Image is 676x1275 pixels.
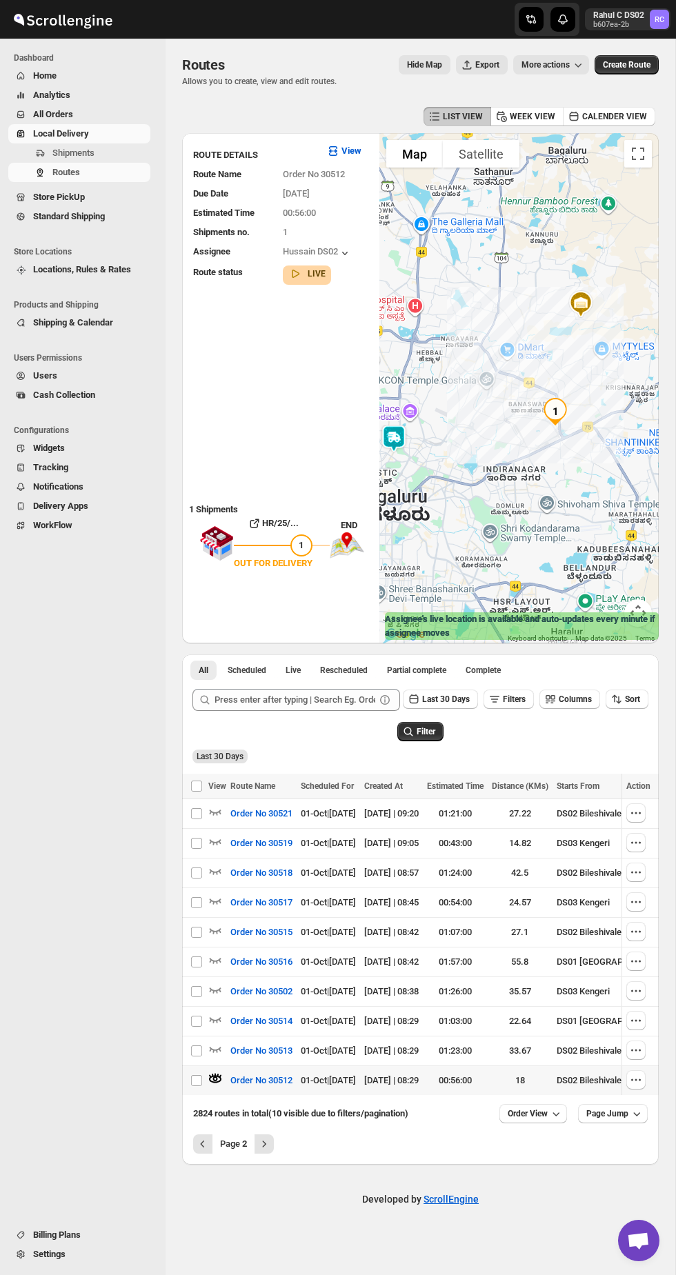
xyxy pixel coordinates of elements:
div: 1 [536,392,575,431]
div: DS02 Bileshivale [557,925,666,939]
button: Home [8,66,150,86]
button: Export [456,55,508,74]
span: 01-Oct | [DATE] [301,1045,356,1056]
button: Widgets [8,439,150,458]
span: Complete [466,665,501,676]
span: Page Jump [586,1108,628,1119]
button: Last 30 Days [403,690,478,709]
span: Order No 30514 [230,1014,292,1028]
span: Store PickUp [33,192,85,202]
img: ScrollEngine [11,2,115,37]
button: LIST VIEW [424,107,491,126]
button: Filter [397,722,444,741]
button: Order No 30515 [222,921,301,943]
span: 01-Oct | [DATE] [301,956,356,967]
div: Open chat [618,1220,659,1261]
span: Routes [182,57,225,73]
span: Columns [559,694,592,704]
span: Rescheduled [320,665,368,676]
div: 27.22 [492,807,548,821]
div: [DATE] | 08:29 [364,1014,419,1028]
div: 01:07:00 [427,925,484,939]
div: 00:43:00 [427,836,484,850]
button: More actions [513,55,589,74]
button: Analytics [8,86,150,105]
b: 2 [242,1138,247,1149]
span: 2824 routes in total (10 visible due to filters/pagination) [193,1108,408,1118]
span: Sort [625,694,640,704]
div: DS03 Kengeri [557,985,666,998]
span: Route Name [193,169,241,179]
span: Billing Plans [33,1229,81,1240]
div: DS03 Kengeri [557,896,666,910]
div: Hussain DS02 [283,246,352,260]
button: All Orders [8,105,150,124]
button: Delivery Apps [8,496,150,516]
div: 33.67 [492,1044,548,1058]
span: Shipping & Calendar [33,317,113,328]
button: Columns [539,690,600,709]
b: 1 Shipments [182,497,238,514]
button: Order No 30513 [222,1040,301,1062]
span: Map data ©2025 [575,634,627,642]
button: Order No 30512 [222,1070,301,1092]
div: [DATE] | 08:45 [364,896,419,910]
div: DS02 Bileshivale [557,1074,666,1087]
div: 00:54:00 [427,896,484,910]
span: CALENDER VIEW [582,111,647,122]
span: WEEK VIEW [510,111,555,122]
span: Filters [503,694,526,704]
span: Users [33,370,57,381]
input: Press enter after typing | Search Eg. Order No 30521 [215,689,375,711]
span: Order No 30521 [230,807,292,821]
p: Rahul C DS02 [593,10,644,21]
span: Analytics [33,90,70,100]
button: Locations, Rules & Rates [8,260,150,279]
span: Order No 30516 [230,955,292,969]
div: 01:21:00 [427,807,484,821]
span: Page [220,1138,247,1149]
span: 01-Oct | [DATE] [301,1016,356,1026]
span: Routes [52,167,80,177]
div: 00:56:00 [427,1074,484,1087]
div: 55.8 [492,955,548,969]
a: ScrollEngine [424,1194,479,1205]
div: [DATE] | 08:42 [364,955,419,969]
span: Order View [508,1108,548,1119]
div: 42.5 [492,866,548,880]
span: Estimated Time [427,781,484,791]
span: Local Delivery [33,128,89,139]
span: Locations, Rules & Rates [33,264,131,274]
button: WEEK VIEW [490,107,564,126]
button: Previous [193,1134,212,1154]
div: END [341,519,381,532]
button: Routes [8,163,150,182]
span: Delivery Apps [33,501,88,511]
img: shop.svg [199,516,234,570]
button: HR/25/... [234,512,312,534]
span: 01-Oct | [DATE] [301,1075,356,1085]
div: [DATE] | 09:20 [364,807,419,821]
button: Create Route [595,55,659,74]
span: Shipments [52,148,95,158]
span: WorkFlow [33,520,72,530]
button: CALENDER VIEW [563,107,655,126]
button: Billing Plans [8,1225,150,1245]
button: Shipments [8,143,150,163]
span: Created At [364,781,403,791]
div: 14.82 [492,836,548,850]
span: Live [286,665,301,676]
button: Order No 30518 [222,862,301,884]
span: Order No 30502 [230,985,292,998]
span: Filter [417,727,435,736]
button: Order No 30519 [222,832,301,854]
button: Tracking [8,458,150,477]
button: Users [8,366,150,385]
div: 35.57 [492,985,548,998]
button: User menu [585,8,670,30]
div: 01:57:00 [427,955,484,969]
span: Create Route [603,59,650,70]
button: Order No 30521 [222,803,301,825]
span: 01-Oct | [DATE] [301,986,356,996]
span: 01-Oct | [DATE] [301,867,356,878]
